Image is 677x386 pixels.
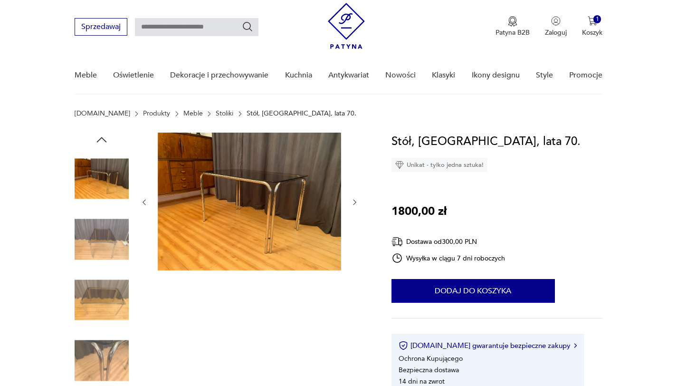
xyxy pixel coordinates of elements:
a: Produkty [143,110,170,117]
div: Unikat - tylko jedna sztuka! [391,158,487,172]
a: Meble [75,57,97,94]
div: Dostawa od 300,00 PLN [391,236,505,248]
p: 1800,00 zł [391,203,447,221]
a: Sprzedawaj [75,24,127,31]
img: Ikona koszyka [588,16,597,26]
img: Zdjęcie produktu Stół, Włochy, lata 70. [158,133,341,270]
a: Antykwariat [328,57,369,94]
p: Stół, [GEOGRAPHIC_DATA], lata 70. [247,110,356,117]
button: Zaloguj [545,16,567,37]
a: Style [536,57,553,94]
a: Oświetlenie [113,57,154,94]
img: Ikonka użytkownika [551,16,561,26]
div: Wysyłka w ciągu 7 dni roboczych [391,252,505,264]
img: Ikona dostawy [391,236,403,248]
button: 1Koszyk [582,16,602,37]
a: Nowości [385,57,416,94]
img: Zdjęcie produktu Stół, Włochy, lata 70. [75,212,129,267]
button: [DOMAIN_NAME] gwarantuje bezpieczne zakupy [399,341,577,350]
img: Ikona diamentu [395,161,404,169]
p: Koszyk [582,28,602,37]
li: 14 dni na zwrot [399,377,445,386]
a: Klasyki [432,57,455,94]
a: Ikony designu [472,57,520,94]
img: Ikona medalu [508,16,517,27]
a: Stoliki [216,110,233,117]
img: Zdjęcie produktu Stół, Włochy, lata 70. [75,152,129,206]
button: Sprzedawaj [75,18,127,36]
a: [DOMAIN_NAME] [75,110,130,117]
button: Patyna B2B [496,16,530,37]
img: Ikona strzałki w prawo [574,343,577,348]
img: Patyna - sklep z meblami i dekoracjami vintage [328,3,365,49]
div: 1 [593,15,601,23]
h1: Stół, [GEOGRAPHIC_DATA], lata 70. [391,133,581,151]
a: Promocje [569,57,602,94]
li: Ochrona Kupującego [399,354,463,363]
li: Bezpieczna dostawa [399,366,459,375]
button: Szukaj [242,21,253,32]
button: Dodaj do koszyka [391,279,555,303]
a: Dekoracje i przechowywanie [170,57,268,94]
a: Kuchnia [285,57,312,94]
a: Meble [183,110,203,117]
p: Patyna B2B [496,28,530,37]
p: Zaloguj [545,28,567,37]
img: Zdjęcie produktu Stół, Włochy, lata 70. [75,273,129,327]
img: Ikona certyfikatu [399,341,408,350]
a: Ikona medaluPatyna B2B [496,16,530,37]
